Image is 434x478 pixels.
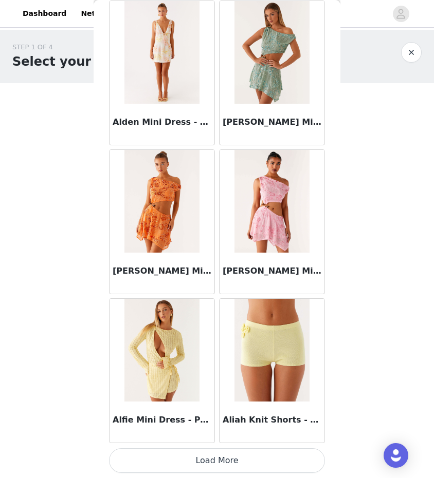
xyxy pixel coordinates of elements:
[223,265,321,277] h3: [PERSON_NAME] Mini Dress - Pink
[223,414,321,426] h3: Aliah Knit Shorts - Yellow
[234,150,309,253] img: Aletta Sequin Mini Dress - Pink
[124,150,199,253] img: Aletta Sequin Mini Dress - Orange
[113,265,211,277] h3: [PERSON_NAME] Mini Dress - Orange
[124,299,199,401] img: Alfie Mini Dress - Pastel Yellow
[16,2,73,25] a: Dashboard
[384,443,408,468] div: Open Intercom Messenger
[396,6,406,22] div: avatar
[234,1,309,104] img: Aletta Sequin Mini Dress - Mint
[234,299,309,401] img: Aliah Knit Shorts - Yellow
[113,414,211,426] h3: Alfie Mini Dress - Pastel Yellow
[12,52,142,71] h1: Select your styles!
[124,1,199,104] img: Alden Mini Dress - Floral Print
[12,42,142,52] div: STEP 1 OF 4
[75,2,125,25] a: Networks
[113,116,211,128] h3: Alden Mini Dress - Floral Print
[223,116,321,128] h3: [PERSON_NAME] Mini Dress - Mint
[109,448,325,473] button: Load More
